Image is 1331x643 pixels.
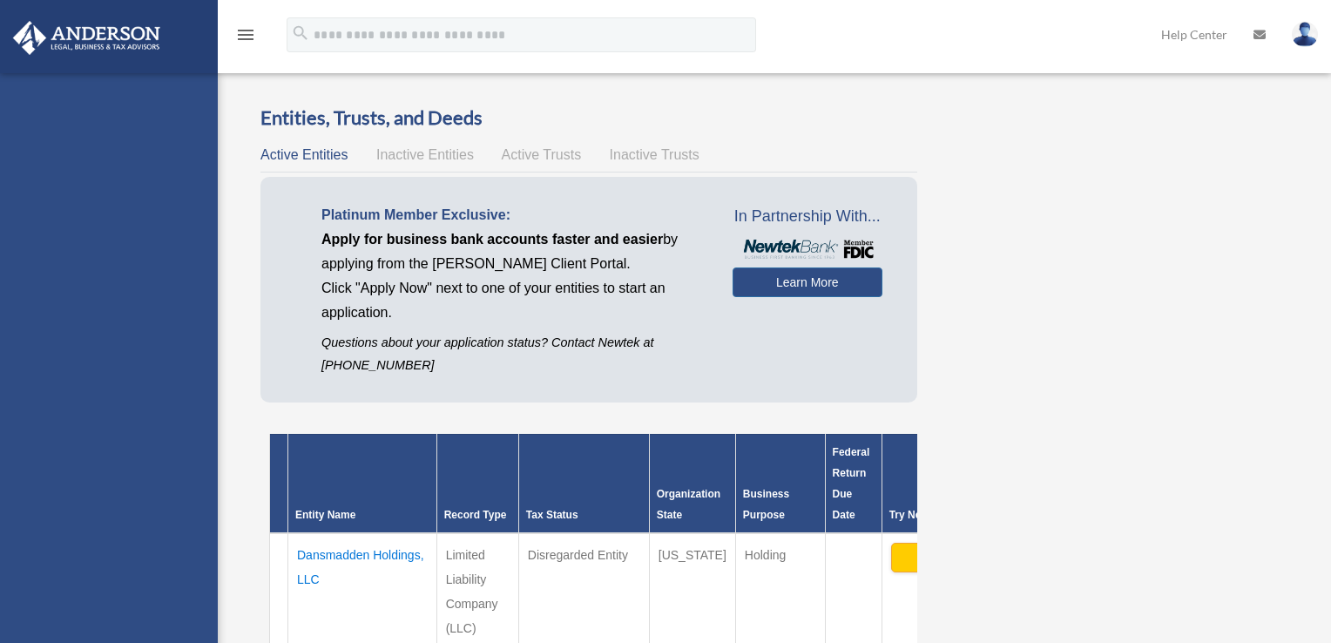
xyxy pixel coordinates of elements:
[825,434,882,533] th: Federal Return Due Date
[741,240,874,259] img: NewtekBankLogoSM.png
[260,147,348,162] span: Active Entities
[889,504,1063,525] div: Try Newtek Bank
[891,543,1061,572] button: Apply Now
[321,227,706,276] p: by applying from the [PERSON_NAME] Client Portal.
[1292,22,1318,47] img: User Pic
[436,434,518,533] th: Record Type
[321,203,706,227] p: Platinum Member Exclusive:
[235,30,256,45] a: menu
[260,105,917,132] h3: Entities, Trusts, and Deeds
[321,276,706,325] p: Click "Apply Now" next to one of your entities to start an application.
[288,434,437,533] th: Entity Name
[649,434,735,533] th: Organization State
[610,147,699,162] span: Inactive Trusts
[733,203,882,231] span: In Partnership With...
[735,434,825,533] th: Business Purpose
[376,147,474,162] span: Inactive Entities
[733,267,882,297] a: Learn More
[321,332,706,376] p: Questions about your application status? Contact Newtek at [PHONE_NUMBER]
[321,232,663,247] span: Apply for business bank accounts faster and easier
[518,434,649,533] th: Tax Status
[8,21,166,55] img: Anderson Advisors Platinum Portal
[502,147,582,162] span: Active Trusts
[235,24,256,45] i: menu
[291,24,310,43] i: search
